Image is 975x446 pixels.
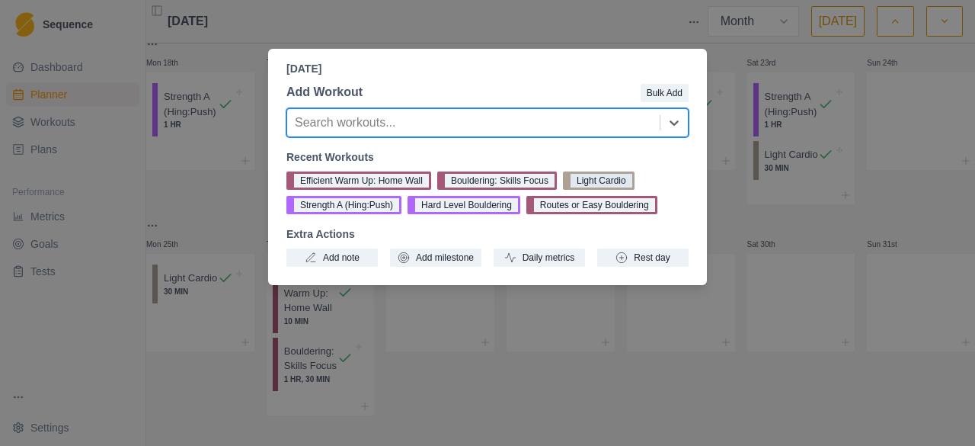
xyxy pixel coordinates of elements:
[641,84,689,102] button: Bulk Add
[563,172,635,190] button: Light Cardio
[597,249,689,267] button: Rest day
[286,83,363,101] p: Add Workout
[286,226,689,242] p: Extra Actions
[286,172,431,190] button: Efficient Warm Up: Home Wall
[286,196,401,214] button: Strength A (Hing:Push)
[408,196,520,214] button: Hard Level Bouldering
[437,172,557,190] button: Bouldering: Skills Focus
[286,249,378,267] button: Add note
[390,249,481,267] button: Add milestone
[286,61,689,77] p: [DATE]
[526,196,657,214] button: Routes or Easy Bouldering
[494,249,585,267] button: Daily metrics
[286,149,689,165] p: Recent Workouts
